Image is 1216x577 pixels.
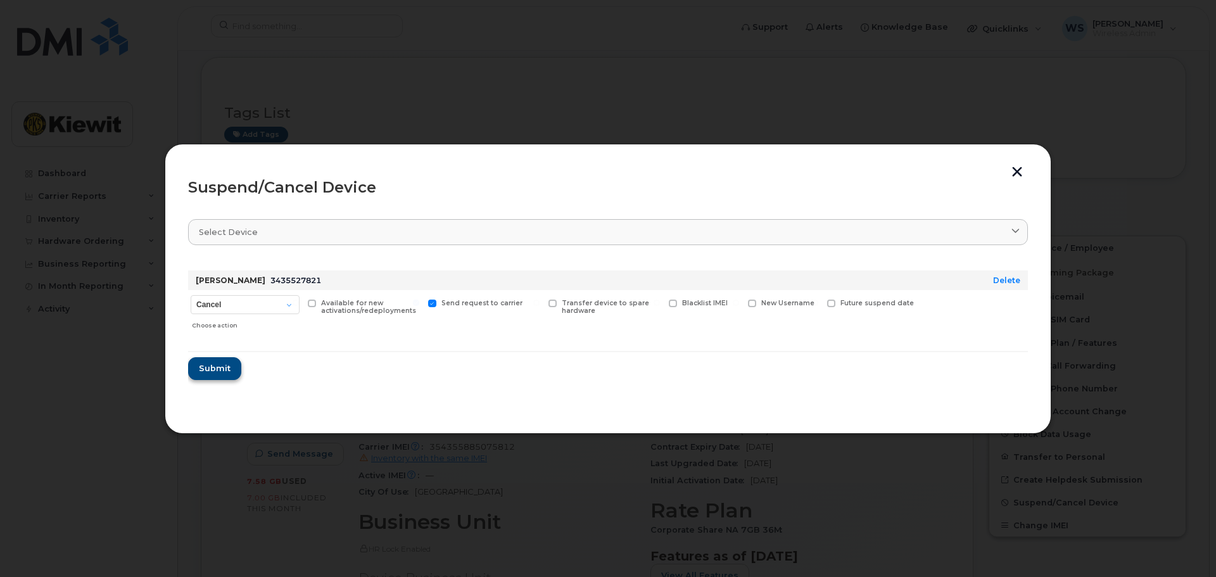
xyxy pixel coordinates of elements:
input: Future suspend date [812,300,818,306]
input: Available for new activations/redeployments [293,300,299,306]
span: 3435527821 [270,276,321,285]
span: Blacklist IMEI [682,299,728,307]
span: Transfer device to spare hardware [562,299,649,315]
span: Future suspend date [840,299,914,307]
input: Send request to carrier [413,300,419,306]
span: Select device [199,226,258,238]
span: Submit [199,362,231,374]
input: New Username [733,300,739,306]
button: Submit [188,357,241,380]
div: Choose action [192,315,300,331]
a: Delete [993,276,1020,285]
input: Transfer device to spare hardware [533,300,540,306]
input: Blacklist IMEI [654,300,660,306]
span: Send request to carrier [441,299,522,307]
strong: [PERSON_NAME] [196,276,265,285]
div: Suspend/Cancel Device [188,180,1028,195]
span: Available for new activations/redeployments [321,299,416,315]
span: New Username [761,299,814,307]
iframe: Messenger Launcher [1161,522,1206,567]
a: Select device [188,219,1028,245]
